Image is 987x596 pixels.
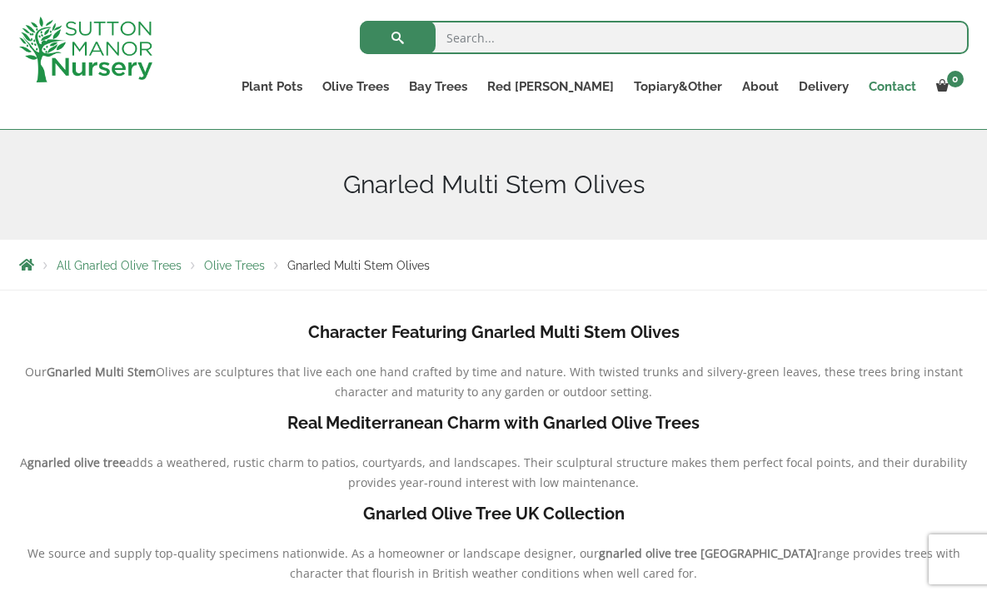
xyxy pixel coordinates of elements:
b: Gnarled Multi Stem [47,364,156,380]
a: Topiary&Other [624,75,732,98]
a: Bay Trees [399,75,477,98]
a: About [732,75,789,98]
input: Search... [360,21,969,54]
span: adds a weathered, rustic charm to patios, courtyards, and landscapes. Their sculptural structure ... [126,454,967,490]
img: logo [19,17,152,82]
span: Gnarled Multi Stem Olives [287,259,430,272]
h1: Gnarled Multi Stem Olives [19,170,969,200]
b: Real Mediterranean Charm with Gnarled Olive Trees [287,413,700,433]
a: Red [PERSON_NAME] [477,75,624,98]
a: All Gnarled Olive Trees [57,259,182,272]
a: Olive Trees [204,259,265,272]
a: Plant Pots [232,75,312,98]
a: Contact [859,75,926,98]
a: 0 [926,75,969,98]
a: Delivery [789,75,859,98]
span: A [20,454,27,470]
span: Our [25,364,47,380]
b: gnarled olive tree [GEOGRAPHIC_DATA] [599,545,817,561]
b: gnarled olive tree [27,454,126,470]
a: Olive Trees [312,75,399,98]
span: 0 [947,71,964,87]
nav: Breadcrumbs [19,258,969,271]
b: Character Featuring Gnarled Multi Stem Olives [308,322,680,342]
b: Gnarled Olive Tree UK Collection [363,504,625,524]
span: Olives are sculptures that live each one hand crafted by time and nature. With twisted trunks and... [156,364,963,400]
span: We source and supply top-quality specimens nationwide. As a homeowner or landscape designer, our [27,545,599,561]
